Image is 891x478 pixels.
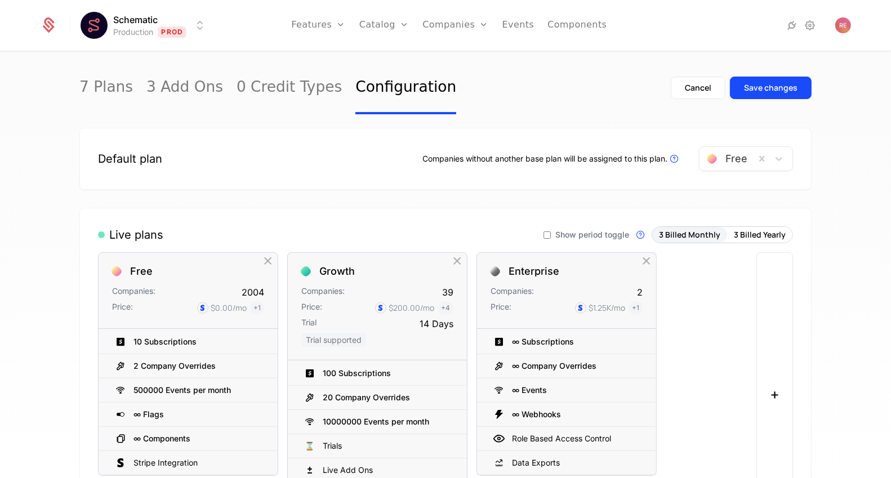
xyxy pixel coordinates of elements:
[509,266,559,276] div: Enterprise
[512,338,574,346] div: ∞ Subscriptions
[112,301,133,315] div: Price:
[301,285,345,299] div: Companies:
[634,431,647,446] div: Hide Entitlement
[512,433,611,444] div: Role Based Access Control
[211,302,247,314] div: $0.00 /mo
[442,285,453,299] div: 39
[255,383,269,397] div: Hide Entitlement
[323,394,410,401] div: 20 Company Overrides
[113,13,158,26] span: Schematic
[512,410,561,418] div: ∞ Webhooks
[288,361,467,386] div: 100 Subscriptions
[652,227,727,243] button: 3 Billed Monthly
[491,301,511,315] div: Price:
[389,302,434,314] div: $200.00 /mo
[133,386,231,394] div: 500000 Events per month
[250,301,264,315] span: + 1
[730,77,812,99] button: Save changes
[420,317,453,330] div: 14 Days
[323,418,429,426] div: 10000000 Events per month
[634,407,647,422] div: Hide Entitlement
[81,12,108,39] img: Schematic
[255,407,269,422] div: Hide Entitlement
[786,19,799,32] a: Integrations
[255,431,269,446] div: Hide Entitlement
[444,463,458,477] div: Hide Entitlement
[323,369,391,377] div: 100 Subscriptions
[634,359,647,373] div: Hide Entitlement
[133,435,190,443] div: ∞ Components
[444,414,458,429] div: Hide Entitlement
[237,61,342,114] a: 0 Credit Types
[133,457,198,468] div: Stripe Integration
[288,386,467,410] div: 20 Company Overrides
[512,457,560,468] div: Data Exports
[98,151,162,167] div: Default plan
[301,301,322,315] div: Price:
[255,334,269,349] div: Hide Entitlement
[477,451,656,475] div: Data Exports
[444,366,458,381] div: Hide Entitlement
[835,17,851,33] img: Ryan Echternacht
[671,77,725,99] button: Cancel
[444,439,458,453] div: Hide Entitlement
[477,403,656,427] div: ∞ Webhooks
[629,301,643,315] span: + 1
[422,152,681,166] div: Companies without another base plan will be assigned to this plan.
[491,285,534,299] div: Companies:
[301,437,318,454] div: ⌛
[634,455,647,470] div: Hide Entitlement
[477,354,656,378] div: ∞ Company Overrides
[512,362,596,370] div: ∞ Company Overrides
[146,61,223,114] a: 3 Add Ons
[323,440,342,452] div: Trials
[99,403,278,427] div: ∞ Flags
[84,13,207,38] button: Select environment
[288,410,467,434] div: 10000000 Events per month
[99,354,278,378] div: 2 Company Overrides
[634,334,647,349] div: Hide Entitlement
[99,451,278,475] div: Stripe Integration
[555,231,629,239] span: Show period toggle
[242,285,264,299] div: 2004
[323,464,373,476] div: Live Add Ons
[477,378,656,403] div: ∞ Events
[685,82,711,93] div: Cancel
[589,302,625,314] div: $1.25K /mo
[79,61,133,114] a: 7 Plans
[113,26,153,38] div: Production
[130,266,153,276] div: Free
[99,427,278,451] div: ∞ Components
[133,410,164,418] div: ∞ Flags
[133,362,216,370] div: 2 Company Overrides
[301,333,366,347] span: Trial supported
[319,266,355,276] div: Growth
[301,317,317,330] div: Trial
[744,82,798,93] div: Save changes
[99,330,278,354] div: 10 Subscriptions
[288,434,467,458] div: ⌛Trials
[512,386,547,394] div: ∞ Events
[112,285,155,299] div: Companies:
[835,17,851,33] button: Open user button
[255,455,269,470] div: Hide Entitlement
[634,383,647,397] div: Hide Entitlement
[355,61,456,114] a: Configuration
[99,378,278,403] div: 500000 Events per month
[637,285,643,299] div: 2
[438,301,453,315] span: + 4
[255,359,269,373] div: Hide Entitlement
[477,427,656,451] div: Role Based Access Control
[444,390,458,405] div: Hide Entitlement
[158,26,186,38] span: Prod
[133,338,197,346] div: 10 Subscriptions
[804,19,817,32] a: Settings
[477,330,656,354] div: ∞ Subscriptions
[98,227,163,243] div: Live plans
[727,227,792,243] button: 3 Billed Yearly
